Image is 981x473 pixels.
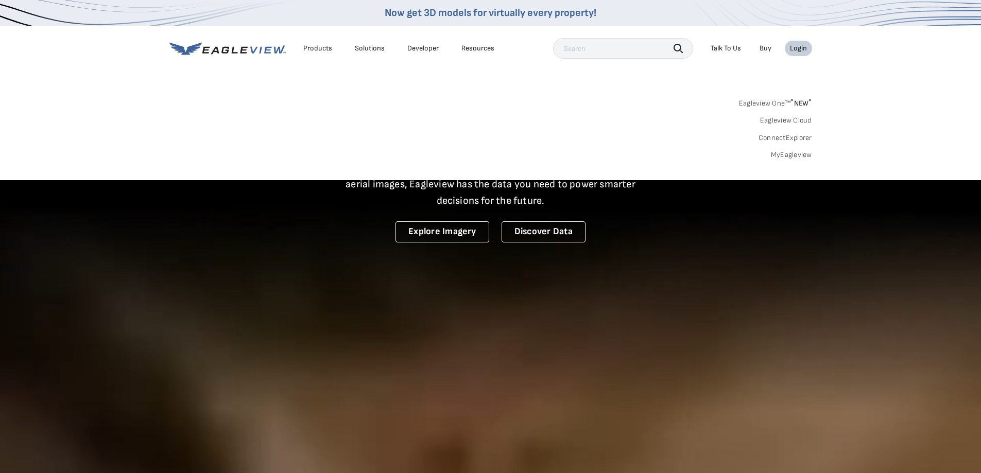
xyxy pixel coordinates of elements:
a: Eagleview Cloud [760,116,812,125]
a: MyEagleview [771,150,812,160]
a: Eagleview One™*NEW* [739,96,812,108]
a: Explore Imagery [395,221,489,242]
p: A new era starts here. Built on more than 3.5 billion high-resolution aerial images, Eagleview ha... [333,160,648,209]
a: Developer [407,44,439,53]
div: Talk To Us [711,44,741,53]
a: Buy [760,44,771,53]
span: NEW [790,99,812,108]
div: Solutions [355,44,385,53]
a: Now get 3D models for virtually every property! [385,7,596,19]
a: ConnectExplorer [759,133,812,143]
div: Login [790,44,807,53]
a: Discover Data [502,221,586,242]
div: Resources [461,44,494,53]
div: Products [303,44,332,53]
input: Search [553,38,693,59]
